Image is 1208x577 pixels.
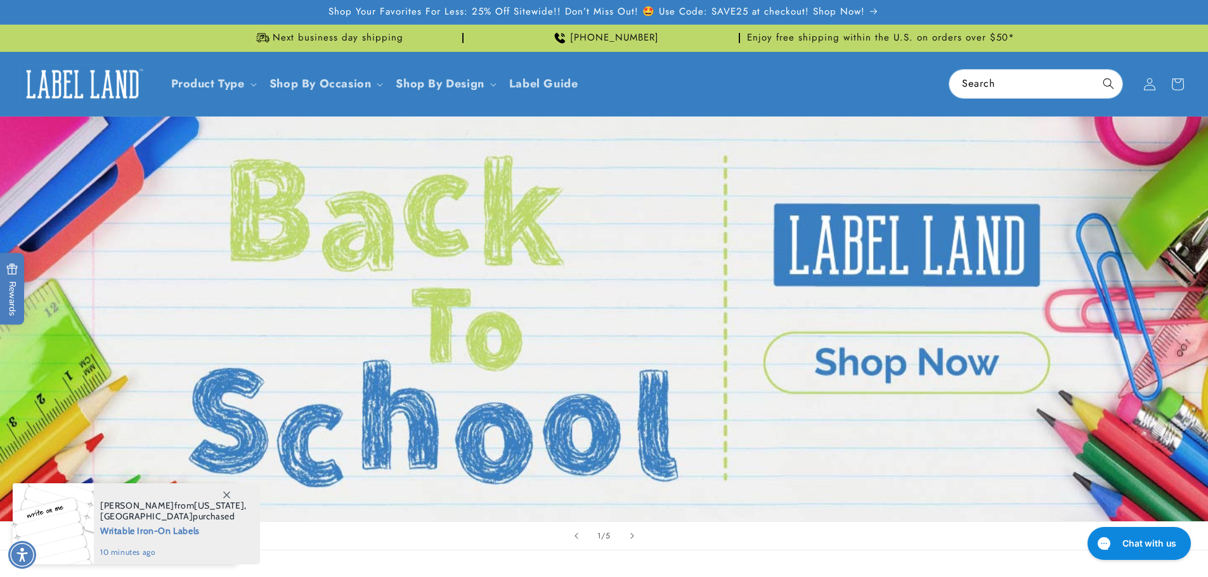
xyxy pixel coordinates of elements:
a: Label Land [15,60,151,108]
iframe: Gorgias live chat messenger [1081,523,1195,564]
a: Shop By Design [396,75,484,92]
summary: Product Type [164,69,262,99]
span: Enjoy free shipping within the U.S. on orders over $50* [747,32,1015,44]
span: [GEOGRAPHIC_DATA] [100,510,193,522]
button: Search [1094,70,1122,98]
span: 5 [606,529,611,542]
summary: Shop By Design [388,69,501,99]
button: Previous slide [562,522,590,550]
span: Next business day shipping [273,32,403,44]
a: Label Guide [502,69,586,99]
div: Announcement [469,25,740,51]
span: / [601,529,606,542]
div: Announcement [745,25,1016,51]
span: Shop By Occasion [270,77,372,91]
span: 1 [597,529,601,542]
span: Rewards [6,263,18,315]
summary: Shop By Occasion [262,69,389,99]
div: Accessibility Menu [8,541,36,569]
span: [PERSON_NAME] [100,500,174,511]
div: Announcement [192,25,464,51]
span: [US_STATE] [194,500,244,511]
button: Next slide [618,522,646,550]
img: Label Land [19,65,146,104]
a: Product Type [171,75,245,92]
span: [PHONE_NUMBER] [570,32,659,44]
span: from , purchased [100,500,247,522]
span: Shop Your Favorites For Less: 25% Off Sitewide!! Don’t Miss Out! 🤩 Use Code: SAVE25 at checkout! ... [328,6,865,18]
span: Label Guide [509,77,578,91]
